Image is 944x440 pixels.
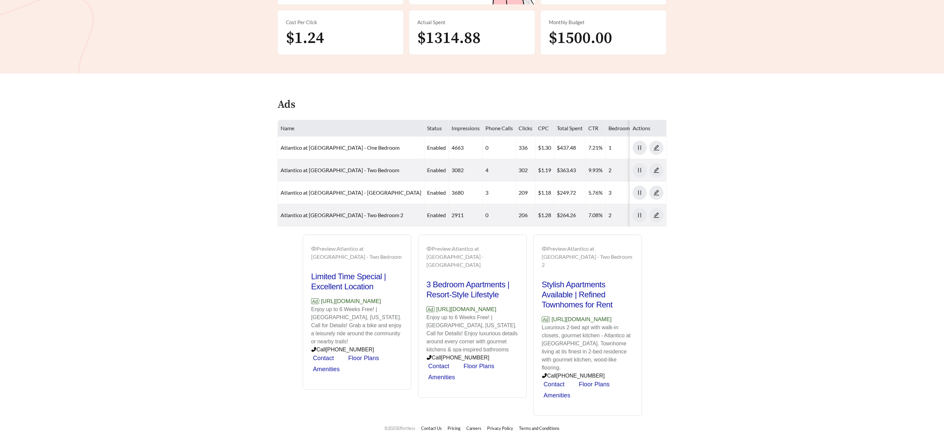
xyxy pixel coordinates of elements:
[649,186,663,200] button: edit
[554,204,586,227] td: $264.26
[417,28,481,48] span: $1314.88
[427,189,446,196] span: enabled
[449,120,483,137] th: Impressions
[586,182,606,204] td: 5.76%
[649,144,663,151] a: edit
[554,182,586,204] td: $249.72
[535,137,554,159] td: $1.30
[542,245,634,269] div: Preview: Atlantico at [GEOGRAPHIC_DATA] - Two Bedroom 2
[311,298,319,304] span: Ad
[633,190,646,196] span: pause
[385,426,415,431] span: © 2025 Effortless
[538,125,549,131] span: CPC
[281,189,421,196] a: Atlantico at [GEOGRAPHIC_DATA] - [GEOGRAPHIC_DATA]
[554,159,586,182] td: $363.43
[606,137,649,159] td: 1
[606,204,649,227] td: 2
[426,305,518,314] p: [URL][DOMAIN_NAME]
[426,306,434,312] span: Ad
[483,159,516,182] td: 4
[633,167,646,173] span: pause
[313,355,334,361] a: Contact
[588,125,598,131] span: CTR
[542,315,634,324] p: [URL][DOMAIN_NAME]
[281,212,403,218] a: Atlantico at [GEOGRAPHIC_DATA] - Two Bedroom 2
[543,381,565,388] a: Contact
[278,99,295,111] h4: Ads
[650,190,663,196] span: edit
[542,246,547,251] span: eye
[426,280,518,300] h2: 3 Bedroom Apartments | Resort-Style Lifestyle
[464,363,494,370] a: Floor Plans
[579,381,610,388] a: Floor Plans
[311,347,316,352] span: phone
[448,426,461,431] a: Pricing
[311,305,403,346] p: Enjoy up to 6 Weeks Free! | [GEOGRAPHIC_DATA], [US_STATE]. Call for Details! Grab a bike and enjo...
[286,18,395,26] div: Cost Per Click
[426,246,432,251] span: eye
[606,159,649,182] td: 2
[549,18,658,26] div: Monthly Budget
[424,120,449,137] th: Status
[519,426,559,431] a: Terms and Conditions
[535,182,554,204] td: $1.18
[649,208,663,222] button: edit
[516,159,535,182] td: 302
[311,245,403,261] div: Preview: Atlantico at [GEOGRAPHIC_DATA] - Two Bedroom
[650,167,663,173] span: edit
[466,426,481,431] a: Careers
[449,182,483,204] td: 3680
[549,28,612,48] span: $1500.00
[311,272,403,292] h2: Limited Time Special | Excellent Location
[483,137,516,159] td: 0
[535,204,554,227] td: $1.28
[516,137,535,159] td: 336
[649,189,663,196] a: edit
[428,374,455,381] a: Amenities
[483,204,516,227] td: 0
[483,182,516,204] td: 3
[554,137,586,159] td: $437.48
[426,245,518,269] div: Preview: Atlantico at [GEOGRAPHIC_DATA] - [GEOGRAPHIC_DATA]
[516,120,535,137] th: Clicks
[649,167,663,173] a: edit
[542,372,634,380] p: Call [PHONE_NUMBER]
[426,313,518,354] p: Enjoy up to 6 Weeks Free! | [GEOGRAPHIC_DATA], [US_STATE]. Call for Details! Enjoy luxurious deta...
[449,204,483,227] td: 2911
[278,120,424,137] th: Name
[313,366,340,373] a: Amenities
[633,208,647,222] button: pause
[281,144,400,151] a: Atlantico at [GEOGRAPHIC_DATA] - One Bedroom
[606,120,649,137] th: Bedroom Count
[449,159,483,182] td: 3082
[633,186,647,200] button: pause
[449,137,483,159] td: 4663
[542,373,547,378] span: phone
[606,182,649,204] td: 3
[516,182,535,204] td: 209
[535,159,554,182] td: $1.19
[516,204,535,227] td: 206
[417,18,527,26] div: Actual Spent
[483,120,516,137] th: Phone Calls
[649,212,663,218] a: edit
[633,212,646,218] span: pause
[427,167,446,173] span: enabled
[427,212,446,218] span: enabled
[554,120,586,137] th: Total Spent
[586,137,606,159] td: 7.21%
[586,159,606,182] td: 9.93%
[311,246,316,251] span: eye
[426,355,432,360] span: phone
[426,354,518,362] p: Call [PHONE_NUMBER]
[633,145,646,151] span: pause
[630,120,666,137] th: Actions
[487,426,513,431] a: Privacy Policy
[281,167,399,173] a: Atlantico at [GEOGRAPHIC_DATA] - Two Bedroom
[649,163,663,177] button: edit
[633,163,647,177] button: pause
[650,212,663,218] span: edit
[286,28,324,48] span: $1.24
[586,204,606,227] td: 7.08%
[428,363,449,370] a: Contact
